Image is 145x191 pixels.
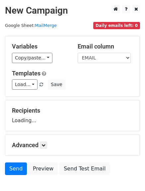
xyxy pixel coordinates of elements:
[12,142,133,149] h5: Advanced
[12,70,40,77] a: Templates
[93,22,140,29] span: Daily emails left: 0
[93,23,140,28] a: Daily emails left: 0
[12,107,133,124] div: Loading...
[59,162,110,175] a: Send Test Email
[12,79,37,90] a: Load...
[29,162,58,175] a: Preview
[12,107,133,114] h5: Recipients
[5,162,27,175] a: Send
[12,53,52,63] a: Copy/paste...
[48,79,65,90] button: Save
[5,5,140,16] h2: New Campaign
[5,23,57,28] small: Google Sheet:
[12,43,68,50] h5: Variables
[78,43,133,50] h5: Email column
[35,23,57,28] a: MailMerge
